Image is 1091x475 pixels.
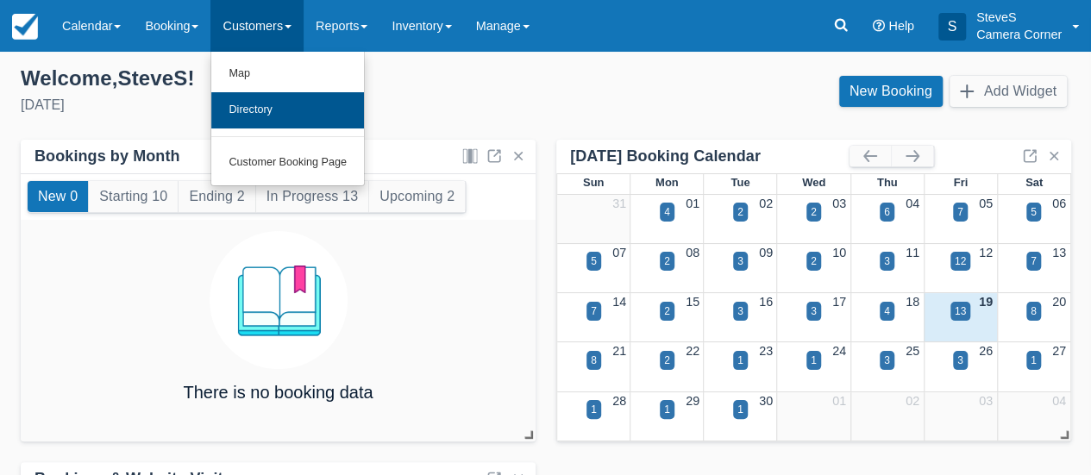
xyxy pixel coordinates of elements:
a: 05 [979,197,993,210]
div: 2 [811,253,817,269]
a: 26 [979,344,993,358]
a: 06 [1052,197,1066,210]
div: 2 [737,204,743,220]
a: 10 [832,246,846,259]
a: Directory [211,92,364,128]
a: 03 [832,197,846,210]
a: 01 [832,394,846,408]
div: 2 [811,204,817,220]
span: Thu [877,176,898,189]
a: 22 [686,344,699,358]
button: New 0 [28,181,88,212]
div: 7 [591,303,597,319]
div: 3 [957,353,963,368]
div: 7 [957,204,963,220]
a: 27 [1052,344,1066,358]
a: 08 [686,246,699,259]
a: 28 [612,394,626,408]
a: 09 [759,246,773,259]
button: Upcoming 2 [369,181,465,212]
a: 11 [906,246,919,259]
button: Add Widget [950,76,1067,107]
p: Camera Corner [976,26,1062,43]
a: 25 [906,344,919,358]
div: 3 [737,253,743,269]
div: 2 [664,353,670,368]
a: 19 [979,295,993,309]
div: Bookings by Month [34,147,180,166]
a: 16 [759,295,773,309]
div: 4 [664,204,670,220]
a: 31 [612,197,626,210]
div: 5 [1031,204,1037,220]
a: 23 [759,344,773,358]
div: 6 [884,204,890,220]
a: 14 [612,295,626,309]
a: 30 [759,394,773,408]
div: 1 [811,353,817,368]
a: New Booking [839,76,943,107]
a: 29 [686,394,699,408]
div: 8 [591,353,597,368]
div: 1 [1031,353,1037,368]
div: 13 [955,303,966,319]
div: 1 [591,402,597,417]
a: 17 [832,295,846,309]
button: In Progress 13 [256,181,368,212]
a: 04 [906,197,919,210]
div: 3 [884,353,890,368]
a: 03 [979,394,993,408]
ul: Customers [210,52,365,186]
span: Fri [953,176,968,189]
button: Ending 2 [179,181,254,212]
img: booking.png [210,231,348,369]
div: 1 [737,402,743,417]
a: 01 [686,197,699,210]
i: Help [873,20,885,32]
a: 24 [832,344,846,358]
p: SteveS [976,9,1062,26]
div: 1 [664,402,670,417]
a: 02 [906,394,919,408]
div: 5 [591,253,597,269]
div: 1 [737,353,743,368]
div: 3 [811,303,817,319]
div: 2 [664,303,670,319]
span: Tue [730,176,749,189]
div: S [938,13,966,41]
div: Welcome , SteveS ! [21,66,532,91]
a: 02 [759,197,773,210]
span: Mon [655,176,679,189]
a: Customer Booking Page [211,145,364,181]
a: 07 [612,246,626,259]
div: 7 [1031,253,1037,269]
div: 12 [955,253,966,269]
img: checkfront-main-nav-mini-logo.png [12,14,38,40]
div: 3 [884,253,890,269]
span: Wed [802,176,825,189]
a: 13 [1052,246,1066,259]
span: Sun [583,176,604,189]
button: Starting 10 [89,181,178,212]
a: 21 [612,344,626,358]
a: 04 [1052,394,1066,408]
a: Map [211,56,364,92]
a: 12 [979,246,993,259]
a: 18 [906,295,919,309]
div: 2 [664,253,670,269]
a: 20 [1052,295,1066,309]
div: [DATE] Booking Calendar [570,147,850,166]
div: 3 [737,303,743,319]
div: 4 [884,303,890,319]
h4: There is no booking data [183,383,373,402]
span: Help [888,19,914,33]
div: [DATE] [21,95,532,116]
a: 15 [686,295,699,309]
span: Sat [1025,176,1043,189]
div: 8 [1031,303,1037,319]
